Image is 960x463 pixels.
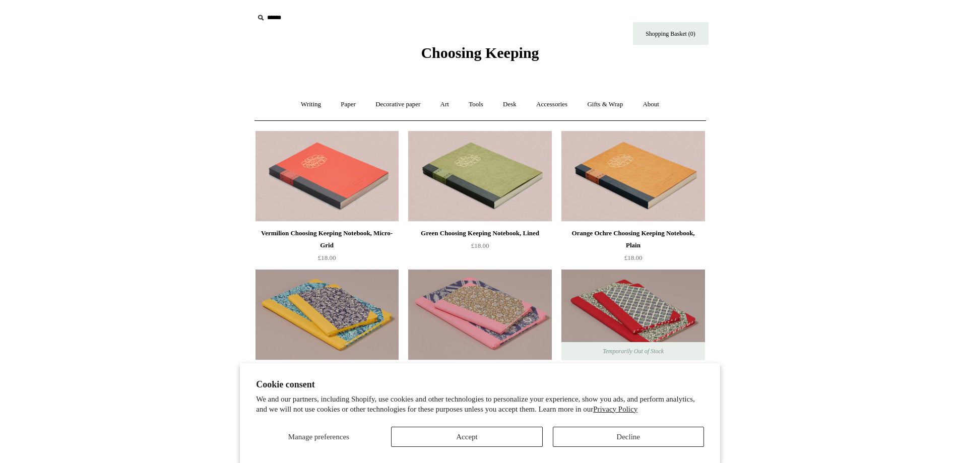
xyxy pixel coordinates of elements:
[460,91,492,118] a: Tools
[411,227,549,239] div: Green Choosing Keeping Notebook, Lined
[256,427,381,447] button: Manage preferences
[561,227,705,269] a: Orange Ochre Choosing Keeping Notebook, Plain £18.00
[391,427,542,447] button: Accept
[256,379,704,390] h2: Cookie consent
[633,91,668,118] a: About
[408,227,551,269] a: Green Choosing Keeping Notebook, Lined £18.00
[561,270,705,360] img: Hardback "Composition Ledger" Notebook, Red Spine
[633,22,709,45] a: Shopping Basket (0)
[256,394,704,414] p: We and our partners, including Shopify, use cookies and other technologies to personalize your ex...
[593,405,637,413] a: Privacy Policy
[255,270,399,360] img: Hardback "Composition Ledger" Notebook, Bright Yellow Spine
[561,270,705,360] a: Hardback "Composition Ledger" Notebook, Red Spine Hardback "Composition Ledger" Notebook, Red Spi...
[593,342,674,360] span: Temporarily Out of Stock
[527,91,577,118] a: Accessories
[318,254,336,261] span: £18.00
[332,91,365,118] a: Paper
[408,131,551,222] img: Green Choosing Keeping Notebook, Lined
[421,52,539,59] a: Choosing Keeping
[258,227,396,251] div: Vermilion Choosing Keeping Notebook, Micro-Grid
[255,270,399,360] a: Hardback "Composition Ledger" Notebook, Bright Yellow Spine Hardback "Composition Ledger" Noteboo...
[366,91,429,118] a: Decorative paper
[564,227,702,251] div: Orange Ochre Choosing Keeping Notebook, Plain
[255,131,399,222] img: Vermilion Choosing Keeping Notebook, Micro-Grid
[255,131,399,222] a: Vermilion Choosing Keeping Notebook, Micro-Grid Vermilion Choosing Keeping Notebook, Micro-Grid
[292,91,330,118] a: Writing
[561,131,705,222] img: Orange Ochre Choosing Keeping Notebook, Plain
[494,91,526,118] a: Desk
[553,427,704,447] button: Decline
[624,254,643,261] span: £18.00
[421,44,539,61] span: Choosing Keeping
[431,91,458,118] a: Art
[561,131,705,222] a: Orange Ochre Choosing Keeping Notebook, Plain Orange Ochre Choosing Keeping Notebook, Plain
[471,242,489,249] span: £18.00
[408,270,551,360] a: Hardback "Composition Ledger" Notebook, Baby Pink Spine Hardback "Composition Ledger" Notebook, B...
[408,270,551,360] img: Hardback "Composition Ledger" Notebook, Baby Pink Spine
[578,91,632,118] a: Gifts & Wrap
[255,227,399,269] a: Vermilion Choosing Keeping Notebook, Micro-Grid £18.00
[408,131,551,222] a: Green Choosing Keeping Notebook, Lined Green Choosing Keeping Notebook, Lined
[288,433,349,441] span: Manage preferences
